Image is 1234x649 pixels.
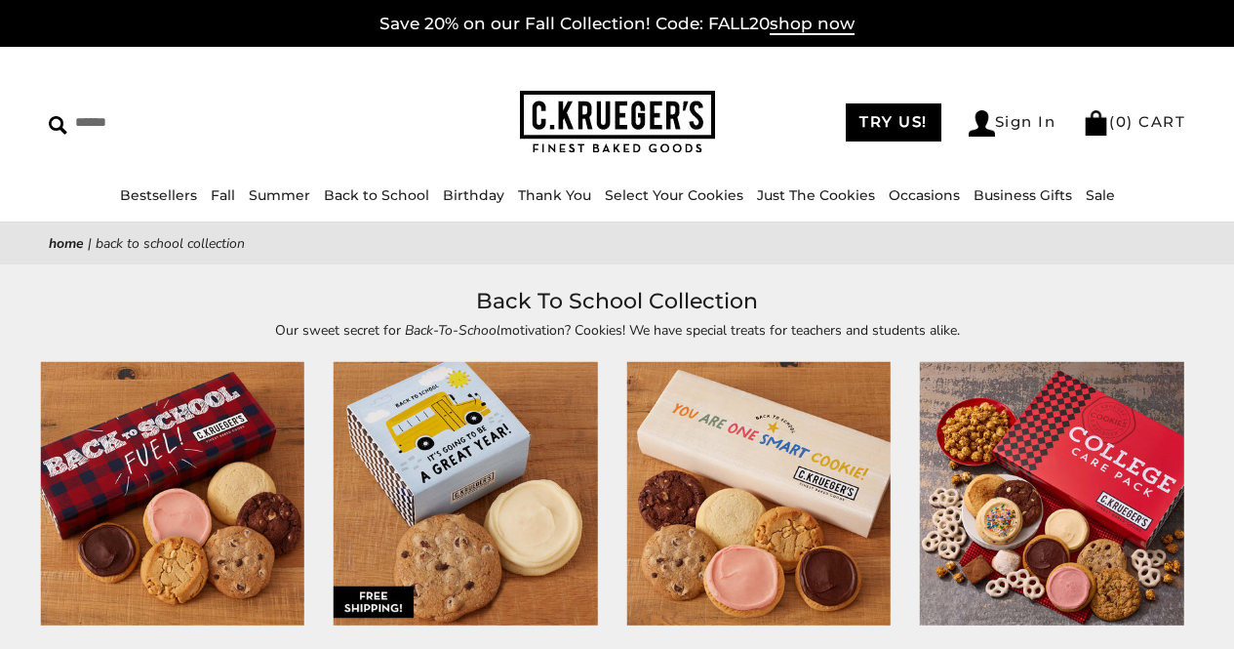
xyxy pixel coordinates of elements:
h1: Back To School Collection [78,284,1156,319]
a: Home [49,234,84,253]
a: Business Gifts [974,186,1072,204]
a: TRY US! [846,103,941,142]
a: Bestsellers [120,186,197,204]
img: Back-To-School Fuel Half Dozen Sampler - Assorted Cookies [41,362,304,626]
img: College Care Pack – Cookies and Snacks [920,362,1183,626]
a: Select Your Cookies [605,186,743,204]
img: C.KRUEGER'S [520,91,715,154]
img: Back-To-School Great Year Duo Sampler - Assorted Cookies [334,362,597,626]
a: Sign In [969,110,1056,137]
input: Search [49,107,309,138]
a: Back to School [324,186,429,204]
span: Back To School Collection [96,234,245,253]
a: Just The Cookies [757,186,875,204]
span: | [88,234,92,253]
a: (0) CART [1083,112,1185,131]
em: Back-To-School [405,321,500,340]
span: 0 [1116,112,1128,131]
a: Thank You [518,186,591,204]
img: Search [49,116,67,135]
img: One Smart Cookie Half Dozen Sampler – Assorted Cookies [627,362,891,626]
a: Summer [249,186,310,204]
a: Birthday [443,186,504,204]
nav: breadcrumbs [49,232,1185,255]
a: Occasions [889,186,960,204]
a: Save 20% on our Fall Collection! Code: FALL20shop now [379,14,855,35]
a: Fall [211,186,235,204]
a: Sale [1086,186,1115,204]
span: shop now [770,14,855,35]
img: Bag [1083,110,1109,136]
span: motivation? Cookies! We have special treats for teachers and students alike. [500,321,960,340]
span: Our sweet secret for [275,321,405,340]
img: Account [969,110,995,137]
